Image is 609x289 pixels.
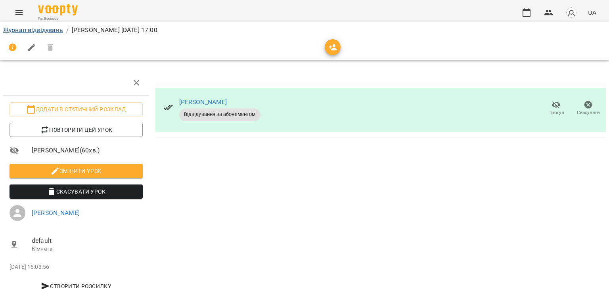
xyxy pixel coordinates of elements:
[32,209,80,217] a: [PERSON_NAME]
[3,25,606,35] nav: breadcrumb
[572,97,604,120] button: Скасувати
[3,26,63,34] a: Журнал відвідувань
[10,263,143,271] p: [DATE] 15:03:56
[38,4,78,15] img: Voopty Logo
[32,245,143,253] p: Кімната
[16,166,136,176] span: Змінити урок
[32,236,143,245] span: default
[10,164,143,178] button: Змінити урок
[548,109,564,116] span: Прогул
[179,98,227,106] a: [PERSON_NAME]
[38,16,78,21] span: For Business
[10,3,29,22] button: Menu
[585,5,599,20] button: UA
[16,125,136,135] span: Повторити цей урок
[179,111,260,118] span: Відвідування за абонементом
[588,8,596,17] span: UA
[10,102,143,116] button: Додати в статичний розклад
[32,146,143,155] span: [PERSON_NAME] ( 60 хв. )
[10,184,143,199] button: Скасувати Урок
[10,123,143,137] button: Повторити цей урок
[16,187,136,196] span: Скасувати Урок
[540,97,572,120] button: Прогул
[566,7,577,18] img: avatar_s.png
[577,109,600,116] span: Скасувати
[16,105,136,114] span: Додати в статичний розклад
[66,25,69,35] li: /
[72,25,157,35] p: [PERSON_NAME] [DATE] 17:00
